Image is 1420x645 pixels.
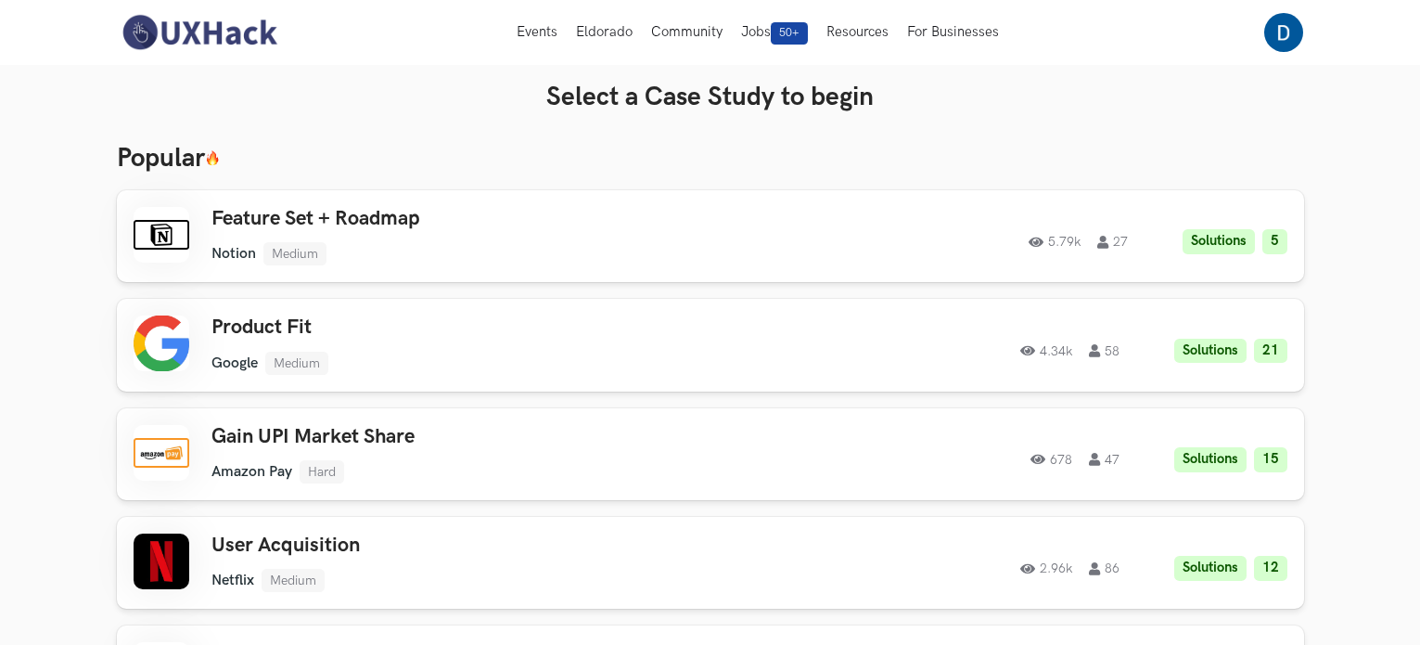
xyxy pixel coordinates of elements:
[1020,562,1072,575] span: 2.96k
[1029,236,1081,249] span: 5.79k
[211,355,258,372] li: Google
[1097,236,1128,249] span: 27
[211,534,738,558] h3: User Acquisition
[263,242,326,265] li: Medium
[1183,229,1255,254] li: Solutions
[117,13,282,52] img: UXHack-logo.png
[211,425,738,449] h3: Gain UPI Market Share
[117,299,1304,391] a: Product FitGoogleMedium4.34k58Solutions21
[1030,453,1072,466] span: 678
[1254,556,1287,581] li: 12
[211,572,254,589] li: Netflix
[117,517,1304,609] a: User AcquisitionNetflixMedium2.96k86Solutions12
[1254,339,1287,364] li: 21
[771,22,808,45] span: 50+
[265,352,328,375] li: Medium
[1264,13,1303,52] img: Your profile pic
[211,463,292,481] li: Amazon Pay
[300,460,344,484] li: Hard
[117,408,1304,500] a: Gain UPI Market ShareAmazon PayHard67847Solutions15
[117,82,1304,113] h3: Select a Case Study to begin
[1089,344,1119,357] span: 58
[1089,562,1119,575] span: 86
[211,245,256,263] li: Notion
[1174,556,1247,581] li: Solutions
[1020,344,1072,357] span: 4.34k
[1174,447,1247,472] li: Solutions
[211,207,738,231] h3: Feature Set + Roadmap
[211,316,738,340] h3: Product Fit
[117,143,1304,174] h3: Popular
[205,150,220,166] img: 🔥
[262,569,325,592] li: Medium
[1174,339,1247,364] li: Solutions
[1262,229,1287,254] li: 5
[117,190,1304,282] a: Feature Set + RoadmapNotionMedium5.79k27Solutions5
[1254,447,1287,472] li: 15
[1089,453,1119,466] span: 47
